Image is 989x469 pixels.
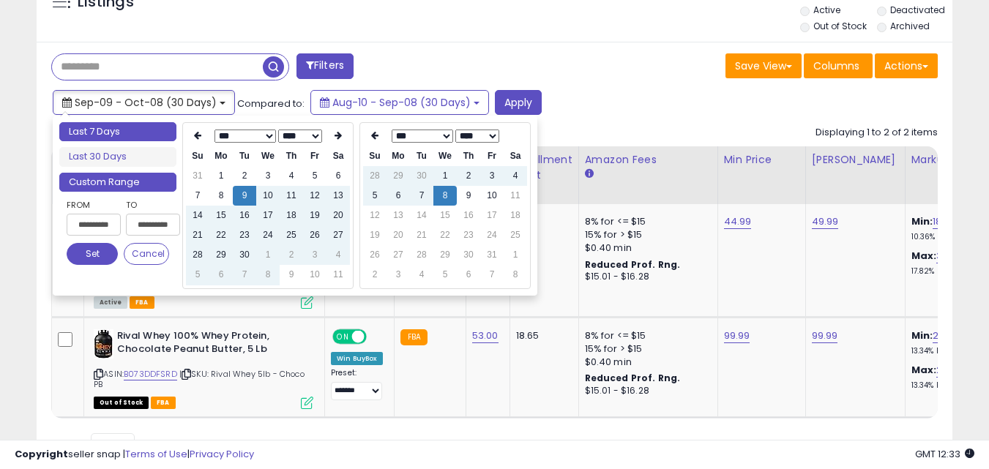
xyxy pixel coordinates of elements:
td: 7 [233,265,256,285]
a: 99.99 [724,329,750,343]
li: Custom Range [59,173,176,192]
div: $15.01 - $16.28 [585,385,706,397]
div: Min Price [724,152,799,168]
label: Out of Stock [813,20,867,32]
td: 26 [363,245,387,265]
th: Tu [233,146,256,166]
td: 5 [186,265,209,285]
div: Amazon Fees [585,152,712,168]
td: 14 [410,206,433,225]
span: Columns [813,59,859,73]
div: Displaying 1 to 2 of 2 items [816,126,938,140]
strong: Copyright [15,447,68,461]
th: Mo [387,146,410,166]
td: 8 [433,186,457,206]
label: Active [813,4,840,16]
th: Mo [209,146,233,166]
button: Filters [296,53,354,79]
span: Compared to: [237,97,305,110]
a: 25.17 [936,363,959,378]
td: 16 [457,206,480,225]
td: 1 [504,245,527,265]
div: 8% for <= $15 [585,329,706,342]
td: 10 [256,186,280,206]
td: 9 [280,265,303,285]
span: All listings currently available for purchase on Amazon [94,296,127,309]
td: 16 [233,206,256,225]
div: Fulfillment Cost [516,152,572,183]
td: 17 [256,206,280,225]
th: We [256,146,280,166]
td: 24 [256,225,280,245]
th: Su [363,146,387,166]
td: 18 [504,206,527,225]
td: 3 [387,265,410,285]
button: Cancel [124,243,169,265]
td: 15 [433,206,457,225]
button: Sep-09 - Oct-08 (30 Days) [53,90,235,115]
b: Rival Whey 100% Whey Protein, Chocolate Peanut Butter, 5 Lb [117,329,295,360]
small: FBA [400,329,428,345]
li: Last 7 Days [59,122,176,142]
th: Tu [410,146,433,166]
b: Min: [911,329,933,342]
div: 18.65 [516,329,567,342]
th: We [433,146,457,166]
div: 15% for > $15 [585,228,706,241]
a: 35.64 [936,249,963,263]
th: Th [457,146,480,166]
td: 12 [303,186,326,206]
td: 11 [280,186,303,206]
td: 2 [233,166,256,186]
button: Actions [875,53,938,78]
td: 3 [256,166,280,186]
td: 26 [303,225,326,245]
td: 6 [326,166,350,186]
div: Preset: [331,368,383,401]
td: 4 [280,166,303,186]
td: 12 [363,206,387,225]
td: 3 [480,166,504,186]
td: 14 [186,206,209,225]
td: 19 [363,225,387,245]
td: 7 [480,265,504,285]
td: 8 [209,186,233,206]
td: 3 [303,245,326,265]
div: 8% for <= $15 [585,215,706,228]
td: 25 [504,225,527,245]
div: ASIN: [94,215,313,307]
td: 13 [387,206,410,225]
a: 53.00 [472,329,499,343]
small: Amazon Fees. [585,168,594,181]
div: seller snap | | [15,448,254,462]
td: 30 [457,245,480,265]
td: 8 [256,265,280,285]
td: 15 [209,206,233,225]
td: 11 [504,186,527,206]
a: 18.64 [933,214,957,229]
th: Th [280,146,303,166]
span: ON [334,330,352,342]
div: [PERSON_NAME] [812,152,899,168]
th: Fr [303,146,326,166]
td: 2 [363,265,387,285]
td: 6 [457,265,480,285]
td: 4 [410,265,433,285]
td: 25 [280,225,303,245]
span: | SKU: Rival Whey 5lb - Choco PB [94,368,305,390]
button: Columns [804,53,873,78]
th: Sa [326,146,350,166]
a: 44.99 [724,214,752,229]
td: 5 [363,186,387,206]
a: 99.99 [812,329,838,343]
div: $0.40 min [585,356,706,369]
div: ASIN: [94,329,313,408]
span: 2025-10-10 12:33 GMT [915,447,974,461]
td: 1 [256,245,280,265]
td: 5 [433,265,457,285]
span: All listings that are currently out of stock and unavailable for purchase on Amazon [94,397,149,409]
td: 30 [410,166,433,186]
td: 23 [233,225,256,245]
td: 24 [480,225,504,245]
b: Reduced Prof. Rng. [585,258,681,271]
